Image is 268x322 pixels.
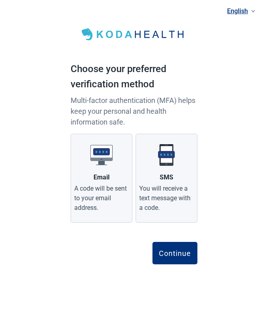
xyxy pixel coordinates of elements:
[93,173,110,182] div: Email
[139,184,194,213] div: You will receive a text message with a code.
[152,242,197,264] button: Continue
[71,10,197,280] main: Main content
[71,62,197,95] h1: Choose your preferred verification method
[71,95,197,127] p: Multi-factor authentication (MFA) helps keep your personal and health information safe.
[251,9,255,13] span: down
[160,173,173,182] div: SMS
[74,184,129,213] div: A code will be sent to your email address.
[159,249,191,257] div: Continue
[224,4,258,18] a: Current language: English
[77,26,191,43] img: Koda Health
